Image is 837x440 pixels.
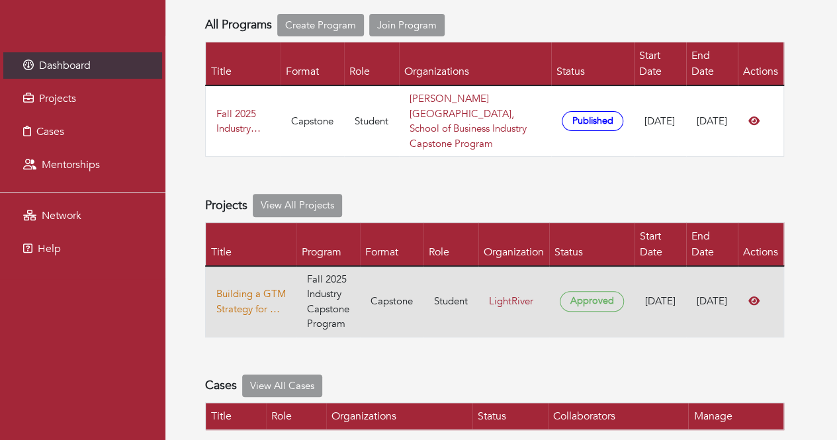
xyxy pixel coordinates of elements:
[489,294,533,308] a: LightRiver
[472,403,548,430] th: Status
[360,222,423,266] th: Format
[3,236,162,262] a: Help
[560,291,624,312] span: Approved
[635,266,686,337] td: [DATE]
[562,111,623,132] span: Published
[216,107,270,136] a: Fall 2025 Industry Capstone Program
[478,222,549,266] th: Organization
[326,403,472,430] th: Organizations
[3,152,162,178] a: Mentorships
[296,266,360,337] td: Fall 2025 Industry Capstone Program
[635,222,686,266] th: Start Date
[242,374,322,398] a: View All Cases
[399,42,551,86] th: Organizations
[344,85,399,157] td: Student
[296,222,360,266] th: Program
[42,208,81,223] span: Network
[206,222,297,266] th: Title
[738,42,784,86] th: Actions
[344,42,399,86] th: Role
[216,286,286,316] a: Building a GTM Strategy for AI-Enabled SaaS
[205,18,272,32] h4: All Programs
[549,222,635,266] th: Status
[686,222,738,266] th: End Date
[266,403,326,430] th: Role
[42,157,100,172] span: Mentorships
[281,85,344,157] td: Capstone
[205,198,247,213] h4: Projects
[686,42,738,86] th: End Date
[634,42,686,86] th: Start Date
[3,202,162,229] a: Network
[369,14,445,37] a: Join Program
[548,403,689,430] th: Collaborators
[205,378,237,393] h4: Cases
[423,266,478,337] td: Student
[423,222,478,266] th: Role
[281,42,344,86] th: Format
[206,42,281,86] th: Title
[39,91,76,106] span: Projects
[38,242,61,256] span: Help
[738,222,784,266] th: Actions
[253,194,342,217] a: View All Projects
[686,85,738,157] td: [DATE]
[410,92,527,150] a: [PERSON_NAME][GEOGRAPHIC_DATA], School of Business Industry Capstone Program
[3,52,162,79] a: Dashboard
[3,85,162,112] a: Projects
[551,42,634,86] th: Status
[3,118,162,145] a: Cases
[634,85,686,157] td: [DATE]
[277,14,364,37] a: Create Program
[36,124,64,139] span: Cases
[686,266,738,337] td: [DATE]
[39,58,91,73] span: Dashboard
[688,403,783,430] th: Manage
[360,266,423,337] td: Capstone
[206,403,267,430] th: Title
